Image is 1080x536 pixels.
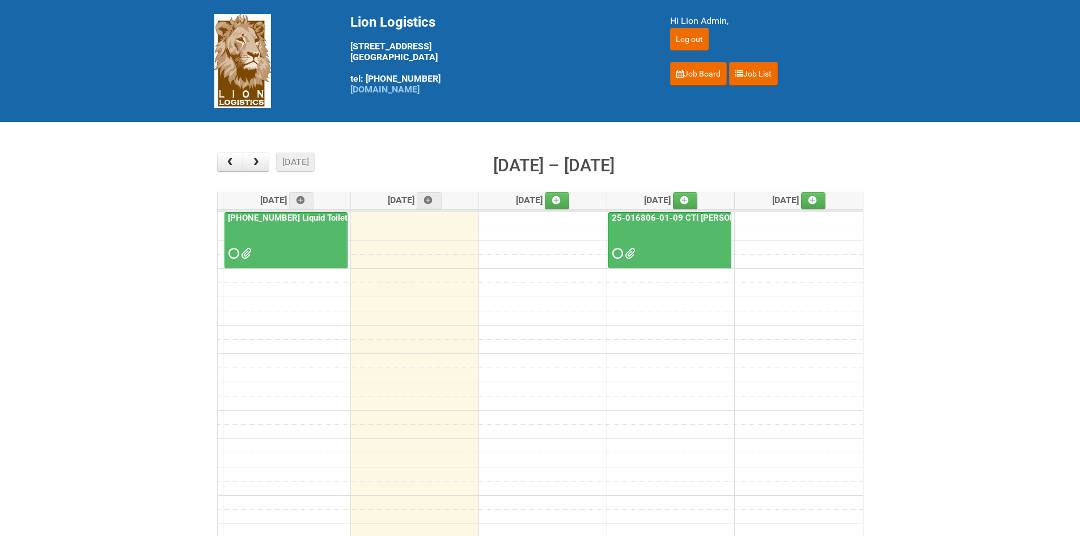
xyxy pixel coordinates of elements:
a: Job List [729,62,778,86]
span: MDN 24-096164-01 MDN Left over counts.xlsx MOR_Mailing 2 24-096164-01-08.xlsm Labels Mailing 2 24... [241,250,249,258]
a: [PHONE_NUMBER] Liquid Toilet Bowl Cleaner - Mailing 2 [225,212,348,269]
span: [DATE] [388,195,442,205]
div: Hi Lion Admin, [670,14,866,28]
div: [STREET_ADDRESS] [GEOGRAPHIC_DATA] tel: [PHONE_NUMBER] [350,14,642,95]
a: [PHONE_NUMBER] Liquid Toilet Bowl Cleaner - Mailing 2 [226,213,446,223]
span: LPF_REV - 25-016806-01-09.xlsx Dove CM Usage Instructions_V1.pdf MDN - 25-016806-01 MDN 2.xlsx JN... [625,250,633,258]
span: Requested [228,250,236,258]
a: [DOMAIN_NAME] [350,84,420,95]
a: Add an event [289,192,314,209]
span: [DATE] [644,195,698,205]
img: Lion Logistics [214,14,271,108]
span: Lion Logistics [350,14,435,30]
span: [DATE] [772,195,826,205]
a: 25-016806-01-09 CTI [PERSON_NAME] Bar Superior HUT [608,212,731,269]
h2: [DATE] – [DATE] [493,153,615,179]
a: Add an event [417,192,442,209]
a: Job Board [670,62,727,86]
span: [DATE] [260,195,314,205]
a: Add an event [545,192,570,209]
a: 25-016806-01-09 CTI [PERSON_NAME] Bar Superior HUT [609,213,836,223]
span: [DATE] [516,195,570,205]
button: [DATE] [276,153,315,172]
a: Lion Logistics [214,55,271,66]
a: Add an event [801,192,826,209]
span: Requested [612,250,620,258]
input: Log out [670,28,709,50]
a: Add an event [673,192,698,209]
